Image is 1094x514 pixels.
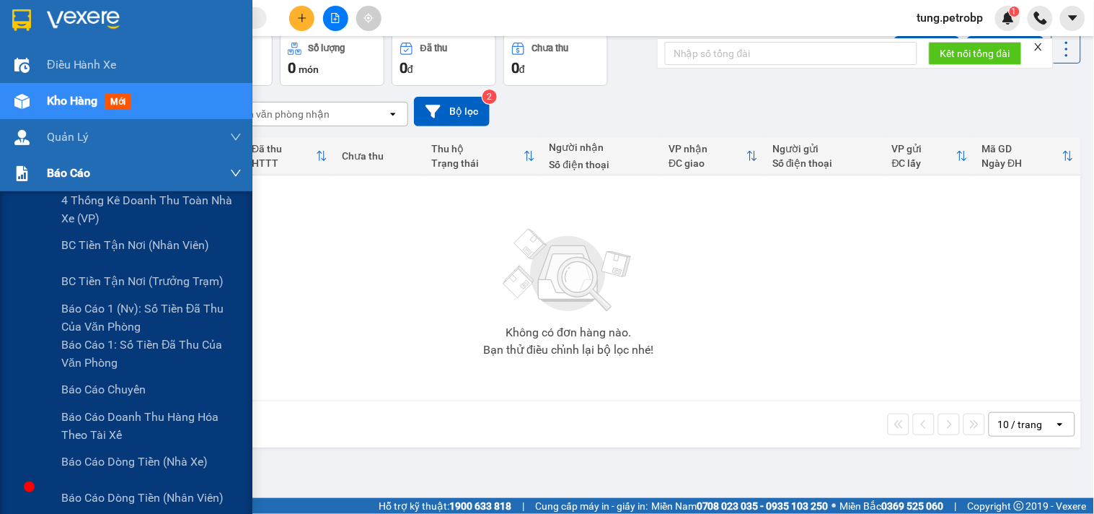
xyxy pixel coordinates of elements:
[1034,12,1047,25] img: phone-icon
[532,43,569,53] div: Chưa thu
[975,137,1081,175] th: Toggle SortBy
[522,498,524,514] span: |
[1067,12,1080,25] span: caret-down
[892,143,956,154] div: VP gửi
[252,157,316,169] div: HTTT
[387,108,399,120] svg: open
[550,141,655,153] div: Người nhận
[61,453,208,471] span: Báo cáo dòng tiền (nhà xe)
[519,64,525,75] span: đ
[252,143,316,154] div: Đã thu
[244,137,335,175] th: Toggle SortBy
[432,143,524,154] div: Thu hộ
[669,157,746,169] div: ĐC giao
[363,13,374,23] span: aim
[61,408,242,444] span: Báo cáo doanh thu hàng hóa theo tài xế
[669,143,746,154] div: VP nhận
[929,42,1022,65] button: Kết nối tổng đài
[61,191,242,227] span: 4 Thống kê doanh thu toàn nhà xe (VP)
[14,166,30,181] img: solution-icon
[230,167,242,179] span: down
[323,6,348,31] button: file-add
[506,327,631,339] div: Không có đơn hàng nào.
[697,500,829,512] strong: 0708 023 035 - 0935 103 250
[288,59,296,77] span: 0
[665,42,917,65] input: Nhập số tổng đài
[61,272,224,290] span: BC tiền tận nơi (trưởng trạm)
[998,417,1043,432] div: 10 / trang
[299,64,319,75] span: món
[955,498,957,514] span: |
[982,143,1062,154] div: Mã GD
[511,59,519,77] span: 0
[407,64,413,75] span: đ
[535,498,648,514] span: Cung cấp máy in - giấy in:
[503,34,608,86] button: Chưa thu0đ
[309,43,345,53] div: Số lượng
[885,137,975,175] th: Toggle SortBy
[882,500,944,512] strong: 0369 525 060
[47,94,97,108] span: Kho hàng
[1012,6,1017,17] span: 1
[1060,6,1085,31] button: caret-down
[356,6,381,31] button: aim
[289,6,314,31] button: plus
[496,220,640,321] img: svg+xml;base64,PHN2ZyBjbGFzcz0ibGlzdC1wbHVnX19zdmciIHhtbG5zPSJodHRwOi8vd3d3LnczLm9yZy8yMDAwL3N2Zy...
[230,107,330,121] div: Chọn văn phòng nhận
[414,97,490,126] button: Bộ lọc
[61,489,224,507] span: Báo cáo dòng tiền (nhân viên)
[449,500,511,512] strong: 1900 633 818
[1002,12,1015,25] img: icon-new-feature
[61,336,242,372] span: Báo cáo 1: Số tiền đã thu của văn phòng
[772,157,878,169] div: Số điện thoại
[892,157,956,169] div: ĐC lấy
[661,137,765,175] th: Toggle SortBy
[12,9,31,31] img: logo-vxr
[47,128,89,146] span: Quản Lý
[1014,501,1024,511] span: copyright
[1054,419,1066,430] svg: open
[379,498,511,514] span: Hỗ trợ kỹ thuật:
[400,59,407,77] span: 0
[840,498,944,514] span: Miền Bắc
[342,150,418,162] div: Chưa thu
[550,159,655,170] div: Số điện thoại
[420,43,447,53] div: Đã thu
[425,137,542,175] th: Toggle SortBy
[47,56,117,74] span: Điều hành xe
[832,503,837,509] span: ⚪️
[482,90,497,104] sup: 2
[432,157,524,169] div: Trạng thái
[1010,6,1020,17] sup: 1
[330,13,340,23] span: file-add
[1033,42,1044,52] span: close
[61,300,242,336] span: Báo cáo 1 (nv): Số tiền đã thu của văn phòng
[61,380,146,398] span: Báo cáo chuyến
[906,9,995,27] span: tung.petrobp
[651,498,829,514] span: Miền Nam
[392,34,496,86] button: Đã thu0đ
[982,157,1062,169] div: Ngày ĐH
[483,344,653,356] div: Bạn thử điều chỉnh lại bộ lọc nhé!
[61,236,209,254] span: BC tiền tận nơi (nhân viên)
[14,94,30,109] img: warehouse-icon
[105,94,131,110] span: mới
[230,131,242,143] span: down
[772,143,878,154] div: Người gửi
[47,164,90,182] span: Báo cáo
[14,58,30,73] img: warehouse-icon
[14,130,30,145] img: warehouse-icon
[940,45,1010,61] span: Kết nối tổng đài
[280,34,384,86] button: Số lượng0món
[297,13,307,23] span: plus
